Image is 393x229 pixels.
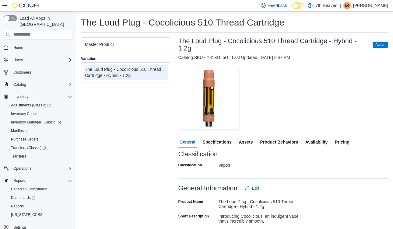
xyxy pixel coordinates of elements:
[219,197,300,209] div: The Loud Plug - Cocolicious 510 Thread Cartridge - Hybrid - 1.2g
[9,102,72,109] span: Adjustments (Classic)
[11,81,72,88] span: Catalog
[345,2,349,9] span: DI
[6,202,75,210] button: Reports
[180,136,195,148] span: General
[9,110,72,117] span: Inventory Count
[219,211,300,224] div: Introducing Cocolicious, an indulgent vape that’s incredibly smooth.
[9,144,48,151] a: Transfers (Classic)
[239,136,253,148] span: Assets
[81,56,96,61] label: Variation
[11,44,72,51] span: Home
[11,44,26,51] a: Home
[11,128,26,133] span: Manifests
[343,2,351,9] div: Demetri Ioannides
[11,165,72,172] span: Operations
[11,111,37,116] span: Inventory Count
[85,41,167,47] div: Master Product
[11,145,46,150] span: Transfers (Classic)
[11,154,26,159] span: Transfers
[9,136,41,143] a: Purchase Orders
[178,163,202,168] label: Classification
[11,165,34,172] button: Operations
[9,186,72,193] span: Canadian Compliance
[178,185,237,192] h3: General Information
[1,43,75,52] button: Home
[178,54,388,61] div: Catalog SKU - Y31XGL5G | Last Updated: [DATE] 8:47 PM
[13,178,26,183] span: Reports
[6,135,75,144] button: Purchase Orders
[11,68,72,76] span: Customers
[6,109,75,118] button: Inventory Count
[6,193,75,202] a: Dashboards
[11,177,72,184] span: Reports
[9,153,29,160] a: Transfers
[252,185,259,191] span: Edit
[13,57,23,62] span: Users
[9,211,45,218] a: [US_STATE] CCRS
[9,203,72,210] span: Reports
[340,2,341,9] p: |
[1,56,75,64] button: Users
[11,93,72,100] span: Inventory
[9,194,38,201] a: Dashboards
[9,119,72,126] span: Inventory Manager (Classic)
[11,81,28,88] button: Catalog
[11,204,24,209] span: Reports
[13,70,31,75] span: Customers
[305,136,328,148] span: Availability
[353,2,388,9] p: [PERSON_NAME]
[6,144,75,152] a: Transfers (Classic)
[1,68,75,77] button: Customers
[203,136,232,148] span: Specifications
[11,69,33,76] a: Customers
[1,164,75,173] button: Operations
[12,2,40,9] img: Cova
[242,182,262,194] button: Edit
[6,127,75,135] button: Manifests
[9,203,26,210] a: Reports
[11,187,47,192] span: Canadian Compliance
[9,211,72,218] span: Washington CCRS
[6,101,75,109] a: Adjustments (Classic)
[13,82,26,87] span: Catalog
[17,15,72,27] span: Load All Apps in [GEOGRAPHIC_DATA]
[81,16,284,29] h1: The Loud Plug - Cocolicious 510 Thread Cartridge
[9,102,53,109] a: Adjustments (Classic)
[11,177,29,184] button: Reports
[178,199,203,204] label: Product Name
[11,56,25,64] button: Users
[268,2,287,9] span: Feedback
[11,212,43,217] span: [US_STATE] CCRS
[178,68,239,129] img: Image for The Loud Plug - Cocolicious 510 Thread Cartridge - Hybrid - 1.2g
[13,94,28,99] span: Inventory
[9,136,72,143] span: Purchase Orders
[373,42,388,48] span: Active
[9,144,72,151] span: Transfers (Classic)
[335,136,349,148] span: Pricing
[9,119,64,126] a: Inventory Manager (Classic)
[9,127,29,134] a: Manifests
[6,210,75,219] button: [US_STATE] CCRS
[11,93,31,100] button: Inventory
[9,153,72,160] span: Transfers
[13,166,31,171] span: Operations
[11,103,51,108] span: Adjustments (Classic)
[1,92,75,101] button: Inventory
[260,136,298,148] span: Product Behaviors
[219,160,300,168] div: Vapes
[6,152,75,161] button: Transfers
[178,214,209,219] label: Short Description
[11,120,61,125] span: Inventory Manager (Classic)
[13,45,23,50] span: Home
[316,2,338,9] p: 7th Heaven
[178,37,367,52] h3: The Loud Plug - Cocolicious 510 Thread Cartridge - Hybrid - 1.2g
[1,176,75,185] button: Reports
[9,110,39,117] a: Inventory Count
[85,66,167,78] div: The Loud Plug - Cocolicious 510 Thread Cartridge - Hybrid - 1.2g
[6,185,75,193] button: Canadian Compliance
[375,42,385,47] span: Active
[11,195,35,200] span: Dashboards
[11,137,39,142] span: Purchase Orders
[178,151,218,158] h3: Classification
